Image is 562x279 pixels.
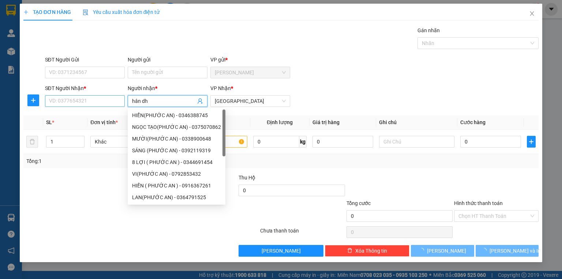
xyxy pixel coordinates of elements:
div: NGỌC TẠO(PHƯỚC AN) - 0375070862 [128,121,225,133]
div: SĐT Người Nhận [45,84,125,92]
div: HIỀN(PHƯỚC AN) - 0346388745 [132,111,221,119]
div: VP gửi [210,56,290,64]
span: Định lượng [267,119,293,125]
span: Xóa Thông tin [355,247,387,255]
div: Chưa thanh toán [259,227,345,239]
span: loading [482,248,490,253]
div: HIỀN ( PHƯỚC AN ) - 0916367261 [128,180,225,191]
div: Tổng: 1 [26,157,217,165]
div: LAN(PHƯỚC AN) - 0364791525 [132,193,221,201]
div: MƯỜI(PHƯỚC AN) - 0338900648 [128,133,225,145]
span: delete [347,248,352,254]
span: TẠO ĐƠN HÀNG [23,9,71,15]
img: icon [83,10,89,15]
div: Người gửi [128,56,207,64]
div: SĐT Người Gửi [45,56,125,64]
span: user-add [197,98,203,104]
button: plus [27,94,39,106]
div: HIỀN(PHƯỚC AN) - 0346388745 [128,109,225,121]
div: 8 LỢI ( PHƯỚC AN ) - 0344691454 [128,156,225,168]
div: SÁNG (PHƯỚC AN) - 0392119319 [128,145,225,156]
span: VP Nhận [210,85,231,91]
div: SÁNG (PHƯỚC AN) - 0392119319 [132,146,221,155]
span: Yêu cầu xuất hóa đơn điện tử [83,9,160,15]
div: LAN(PHƯỚC AN) - 0364791525 [128,191,225,203]
button: delete [26,136,38,148]
div: Người nhận [128,84,207,92]
span: kg [299,136,307,148]
div: 8 LỢI ( PHƯỚC AN ) - 0344691454 [132,158,221,166]
span: Đơn vị tính [90,119,118,125]
button: plus [527,136,536,148]
span: close [529,11,535,16]
span: loading [419,248,427,253]
div: NGỌC TẠO(PHƯỚC AN) - 0375070862 [132,123,221,131]
button: [PERSON_NAME] và In [476,245,539,257]
button: [PERSON_NAME] [411,245,474,257]
span: Thu Hộ [239,175,255,181]
span: plus [527,139,535,145]
span: [PERSON_NAME] và In [490,247,541,255]
div: VI(PHƯỚC AN) - 0792853432 [132,170,221,178]
span: Sài Gòn [215,96,286,107]
span: plus [23,10,29,15]
span: plus [28,97,39,103]
span: [PERSON_NAME] [262,247,301,255]
th: Ghi chú [376,115,457,130]
button: deleteXóa Thông tin [325,245,409,257]
div: VI(PHƯỚC AN) - 0792853432 [128,168,225,180]
div: HIỀN ( PHƯỚC AN ) - 0916367261 [132,182,221,190]
span: SL [46,119,52,125]
button: [PERSON_NAME] [239,245,323,257]
span: Khác [95,136,161,147]
button: Close [522,4,542,24]
span: [PERSON_NAME] [427,247,466,255]
span: Phan Rang [215,67,286,78]
label: Hình thức thanh toán [454,200,503,206]
input: 0 [312,136,373,148]
input: Ghi Chú [379,136,454,148]
label: Gán nhãn [417,27,440,33]
span: Cước hàng [460,119,486,125]
span: Tổng cước [346,200,371,206]
div: MƯỜI(PHƯỚC AN) - 0338900648 [132,135,221,143]
span: Giá trị hàng [312,119,340,125]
